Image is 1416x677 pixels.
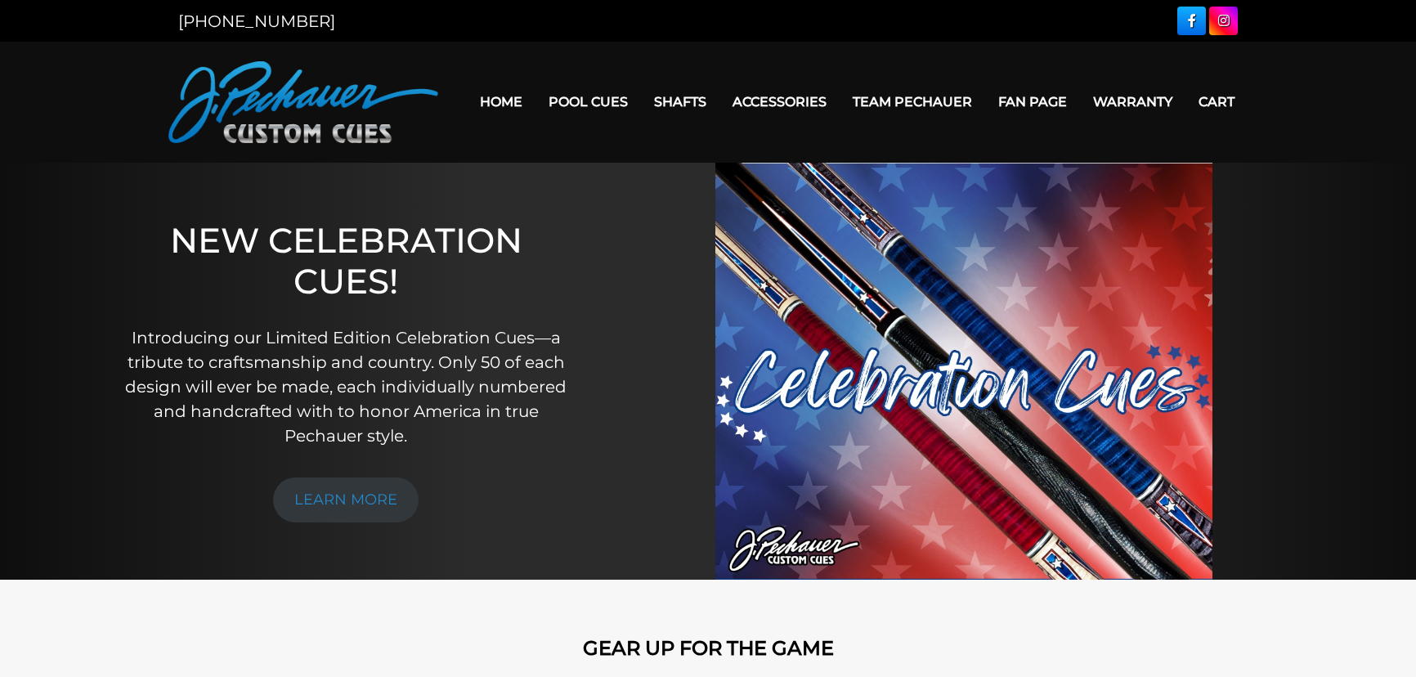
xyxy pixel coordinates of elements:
[535,81,641,123] a: Pool Cues
[1185,81,1248,123] a: Cart
[840,81,985,123] a: Team Pechauer
[641,81,719,123] a: Shafts
[178,11,335,31] a: [PHONE_NUMBER]
[273,477,419,522] a: LEARN MORE
[719,81,840,123] a: Accessories
[583,636,834,660] strong: GEAR UP FOR THE GAME
[1080,81,1185,123] a: Warranty
[114,325,577,448] p: Introducing our Limited Edition Celebration Cues—a tribute to craftsmanship and country. Only 50 ...
[467,81,535,123] a: Home
[114,220,577,303] h1: NEW CELEBRATION CUES!
[985,81,1080,123] a: Fan Page
[168,61,438,143] img: Pechauer Custom Cues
